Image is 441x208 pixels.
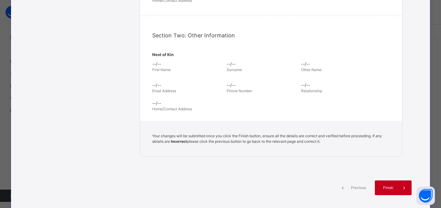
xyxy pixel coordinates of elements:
[152,52,390,58] span: Next of Kin
[152,134,382,144] span: Your changes will be submitted once you click the Finish button, ensure all the details are corre...
[227,61,298,67] span: --/--
[301,89,322,93] span: Relationship
[152,107,192,111] span: Home/Contact Address
[152,82,224,88] span: --/--
[227,89,252,93] span: Phone Number
[301,61,372,67] span: --/--
[227,67,242,72] span: Surname
[152,61,224,67] span: --/--
[350,185,367,191] span: Previous
[301,82,372,88] span: --/--
[152,100,390,106] span: --/--
[417,187,435,205] button: Open asap
[379,185,397,191] span: Finish
[152,67,171,72] span: First Name
[171,139,187,144] b: Incorrect
[152,32,235,39] span: Section Two: Other Information
[301,67,322,72] span: Other Name
[227,82,298,88] span: --/--
[152,89,176,93] span: Email Address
